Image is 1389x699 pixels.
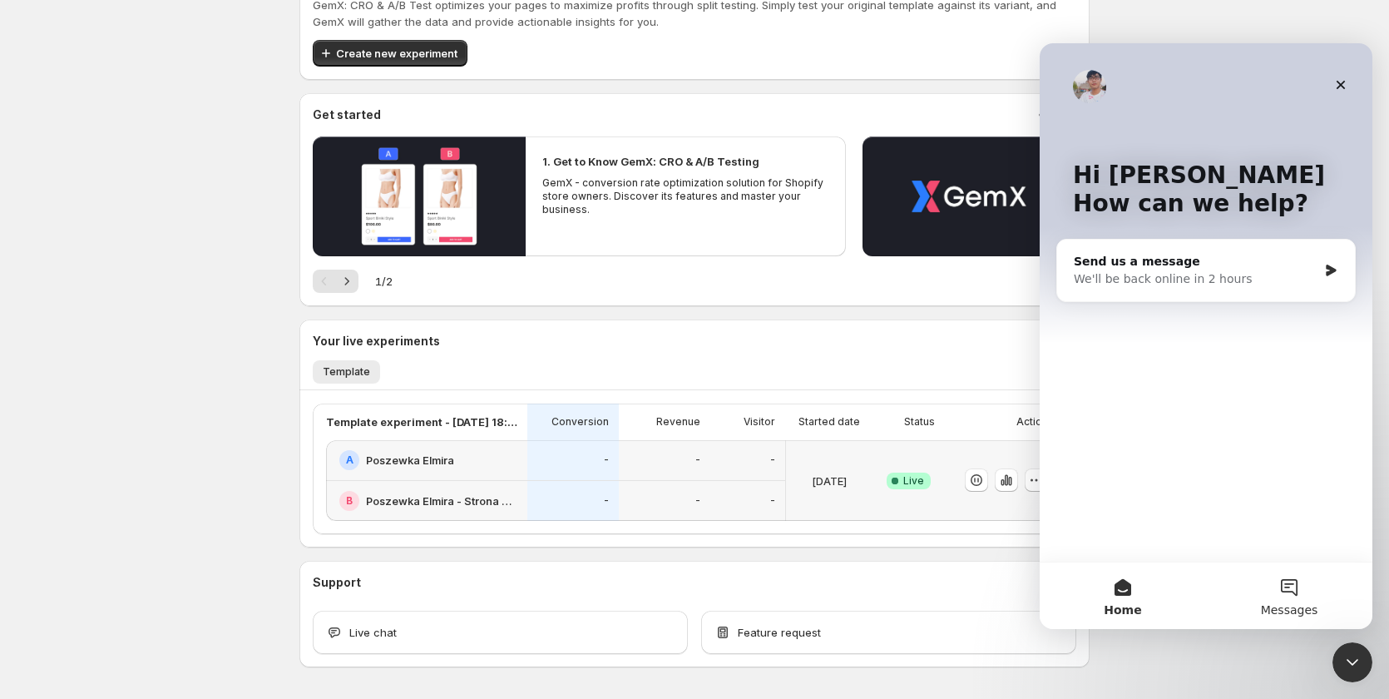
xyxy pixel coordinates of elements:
[326,414,517,430] p: Template experiment - [DATE] 18:53:37
[903,474,924,488] span: Live
[604,454,609,467] p: -
[313,574,361,591] h3: Support
[335,270,358,293] button: Next
[604,494,609,508] p: -
[1332,642,1372,682] iframe: Intercom live chat
[542,176,828,216] p: GemX - conversion rate optimization solution for Shopify store owners. Discover its features and ...
[1016,415,1048,429] p: Action
[366,493,517,509] h2: Poszewka Elmira - Strona Produktu
[770,494,775,508] p: -
[313,107,381,123] h3: Get started
[798,415,860,429] p: Started date
[695,454,700,467] p: -
[366,452,454,468] h2: Poszewka Elmira
[812,473,847,489] p: [DATE]
[695,494,700,508] p: -
[313,333,440,349] h3: Your live experiments
[542,153,759,170] h2: 1. Get to Know GemX: CRO & A/B Testing
[375,273,393,290] span: 1 / 2
[313,40,467,67] button: Create new experiment
[1040,43,1372,629] iframe: Intercom live chat
[904,415,935,429] p: Status
[346,494,353,508] h2: B
[656,415,700,429] p: Revenue
[770,454,775,467] p: -
[336,45,457,62] span: Create new experiment
[863,136,1075,256] button: Play video
[551,415,609,429] p: Conversion
[349,624,397,641] span: Live chat
[313,270,358,293] nav: Pagination
[744,415,775,429] p: Visitor
[323,365,370,379] span: Template
[346,454,353,467] h2: A
[738,624,821,641] span: Feature request
[313,136,526,256] button: Play video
